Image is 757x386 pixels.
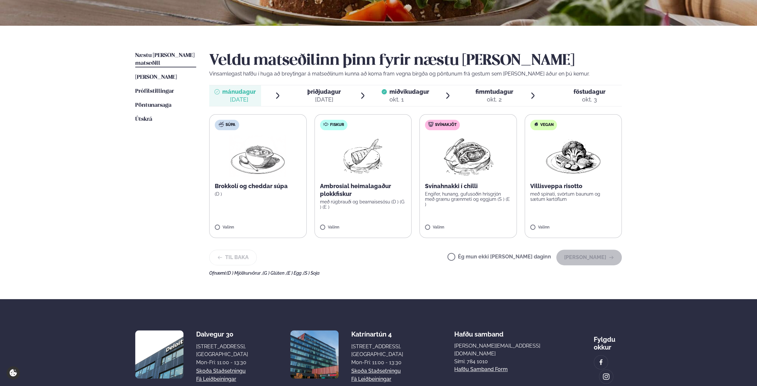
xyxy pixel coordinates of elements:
p: með spínati, svörtum baunum og sætum kartöflum [530,191,617,202]
p: (D ) [215,191,301,197]
button: Til baka [209,250,257,265]
p: Svínahnakki í chilli [425,182,511,190]
p: Brokkolí og cheddar súpa [215,182,301,190]
a: Pöntunarsaga [135,102,171,109]
span: Hafðu samband [454,325,503,338]
span: Fiskur [330,122,344,128]
span: miðvikudagur [389,88,429,95]
p: með rúgbrauði og bearnaisesósu (D ) (G ) (E ) [320,199,406,210]
img: fish.svg [323,122,328,127]
img: soup.svg [219,122,224,127]
a: [PERSON_NAME] [135,74,177,81]
div: Ofnæmi: [209,270,622,276]
a: Skoða staðsetningu [351,367,401,375]
div: okt. 1 [389,96,429,103]
span: [PERSON_NAME] [135,75,177,80]
a: Prófílstillingar [135,88,174,95]
div: okt. 3 [574,96,605,103]
button: [PERSON_NAME] [556,250,622,265]
div: Katrínartún 4 [351,330,403,338]
div: [STREET_ADDRESS], [GEOGRAPHIC_DATA] [351,343,403,358]
img: image alt [603,373,610,380]
span: Svínakjöt [435,122,457,128]
span: Prófílstillingar [135,89,174,94]
span: (D ) Mjólkurvörur , [226,270,263,276]
p: Sími: 784 1010 [454,358,542,365]
div: Dalvegur 30 [196,330,248,338]
div: [STREET_ADDRESS], [GEOGRAPHIC_DATA] [196,343,248,358]
span: þriðjudagur [307,88,341,95]
img: image alt [135,330,183,379]
p: Vinsamlegast hafðu í huga að breytingar á matseðlinum kunna að koma fram vegna birgða og pöntunum... [209,70,622,78]
div: okt. 2 [475,96,513,103]
span: föstudagur [574,88,605,95]
h2: Veldu matseðilinn þinn fyrir næstu [PERSON_NAME] [209,52,622,70]
a: Fá leiðbeiningar [351,375,391,383]
a: Skoða staðsetningu [196,367,246,375]
img: Soup.png [229,135,286,177]
p: Ambrosial heimalagaður plokkfiskur [320,182,406,198]
div: Fylgdu okkur [594,330,622,351]
a: Fá leiðbeiningar [196,375,236,383]
p: Villisveppa risotto [530,182,617,190]
span: (E ) Egg , [286,270,303,276]
span: Pöntunarsaga [135,103,171,108]
div: Mon-Fri: 11:00 - 13:30 [196,359,248,366]
a: Útskrá [135,116,152,123]
span: Vegan [540,122,554,128]
a: [PERSON_NAME][EMAIL_ADDRESS][DOMAIN_NAME] [454,342,542,358]
span: Næstu [PERSON_NAME] matseðill [135,53,195,66]
img: Vegan.png [545,135,602,177]
a: image alt [594,355,608,369]
span: Súpa [226,122,235,128]
a: image alt [599,370,613,383]
span: (G ) Glúten , [263,270,286,276]
img: Pork-Meat.png [439,135,497,177]
a: Hafðu samband form [454,365,508,373]
span: (S ) Soja [303,270,320,276]
a: Cookie settings [7,366,20,379]
span: mánudagur [222,88,256,95]
img: pork.svg [428,122,433,127]
img: image alt [597,359,604,366]
img: Vegan.svg [533,122,539,127]
a: Næstu [PERSON_NAME] matseðill [135,52,196,67]
span: fimmtudagur [475,88,513,95]
img: fish.png [342,135,384,177]
div: [DATE] [307,96,341,103]
div: Mon-Fri: 11:00 - 13:30 [351,359,403,366]
div: [DATE] [222,96,256,103]
p: Engifer, hunang, gufusoðin hrísgrjón með grænu grænmeti og eggjum (S ) (E ) [425,191,511,207]
img: image alt [290,330,339,379]
span: Útskrá [135,117,152,122]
